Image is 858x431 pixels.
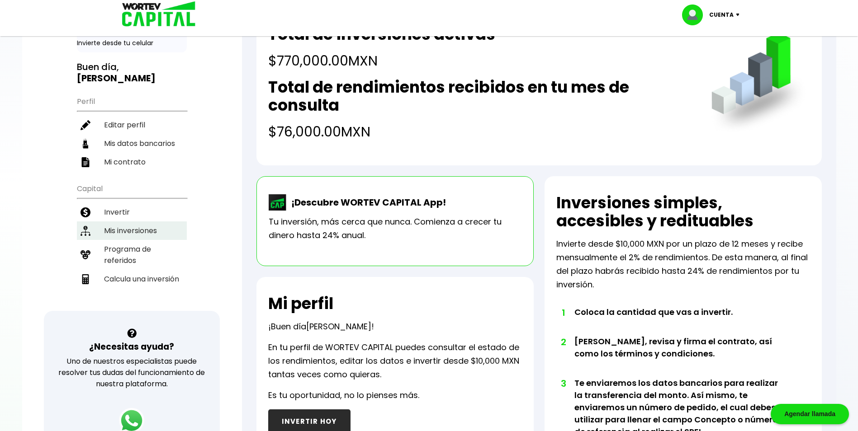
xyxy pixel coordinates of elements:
img: icon-down [734,14,746,16]
img: invertir-icon.b3b967d7.svg [81,207,90,217]
h2: Inversiones simples, accesibles y redituables [556,194,810,230]
h3: ¿Necesitas ayuda? [89,340,174,353]
a: Calcula una inversión [77,270,187,288]
h4: $770,000.00 MXN [268,51,495,71]
p: Es tu oportunidad, no lo pienses más. [268,389,419,402]
img: calculadora-icon.17d418c4.svg [81,274,90,284]
p: En tu perfil de WORTEV CAPITAL puedes consultar el estado de los rendimientos, editar los datos e... [268,341,522,381]
a: Mis inversiones [77,221,187,240]
img: grafica.516fef24.png [707,33,810,135]
p: Uno de nuestros especialistas puede resolver tus dudas del funcionamiento de nuestra plataforma. [56,356,208,389]
ul: Capital [77,178,187,311]
h2: Total de rendimientos recibidos en tu mes de consulta [268,78,693,114]
img: wortev-capital-app-icon [269,194,287,211]
p: ¡Buen día ! [268,320,374,333]
img: recomiendanos-icon.9b8e9327.svg [81,250,90,260]
h2: Mi perfil [268,295,333,313]
a: Mis datos bancarios [77,134,187,153]
p: Invierte desde tu celular [77,38,187,48]
ul: Perfil [77,91,187,171]
img: inversiones-icon.6695dc30.svg [81,226,90,236]
img: profile-image [682,5,709,25]
li: Coloca la cantidad que vas a invertir. [574,306,785,335]
span: 2 [561,335,565,349]
span: [PERSON_NAME] [306,321,371,332]
img: editar-icon.952d3147.svg [81,120,90,130]
div: Agendar llamada [771,404,849,424]
span: 1 [561,306,565,319]
a: Programa de referidos [77,240,187,270]
a: Mi contrato [77,153,187,171]
img: datos-icon.10cf9172.svg [81,139,90,149]
h3: Buen día, [77,61,187,84]
b: [PERSON_NAME] [77,72,156,84]
h2: Total de inversiones activas [268,25,495,43]
a: Editar perfil [77,116,187,134]
p: Tu inversión, más cerca que nunca. Comienza a crecer tu dinero hasta 24% anual. [269,215,521,242]
a: Invertir [77,203,187,221]
p: Cuenta [709,8,734,22]
span: 3 [561,377,565,390]
img: contrato-icon.f2db500c.svg [81,157,90,167]
p: Invierte desde $10,000 MXN por un plazo de 12 meses y recibe mensualmente el 2% de rendimientos. ... [556,237,810,291]
p: ¡Descubre WORTEV CAPITAL App! [287,196,446,209]
h4: $76,000.00 MXN [268,122,693,142]
li: [PERSON_NAME], revisa y firma el contrato, así como los términos y condiciones. [574,335,785,377]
